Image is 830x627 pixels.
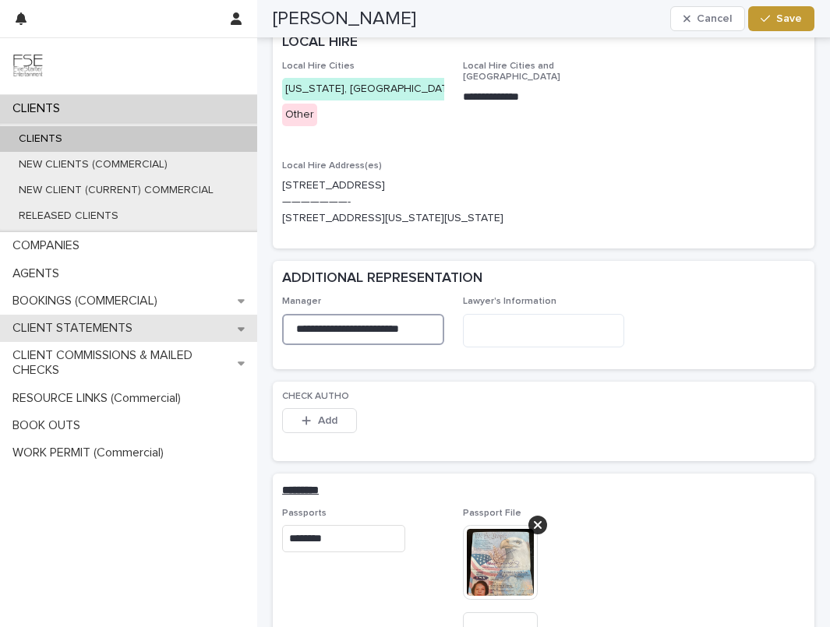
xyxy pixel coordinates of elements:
[6,391,193,406] p: RESOURCE LINKS (Commercial)
[282,408,357,433] button: Add
[6,158,180,171] p: NEW CLIENTS (COMMERCIAL)
[282,270,482,287] h2: ADDITIONAL REPRESENTATION
[6,348,238,378] p: CLIENT COMMISSIONS & MAILED CHECKS
[282,297,321,306] span: Manager
[273,8,416,30] h2: [PERSON_NAME]
[6,210,131,223] p: RELEASED CLIENTS
[282,78,461,100] div: [US_STATE], [GEOGRAPHIC_DATA]
[318,415,337,426] span: Add
[6,321,145,336] p: CLIENT STATEMENTS
[282,34,358,51] h2: LOCAL HIRE
[282,62,355,71] span: Local Hire Cities
[12,51,44,82] img: 9JgRvJ3ETPGCJDhvPVA5
[6,446,176,460] p: WORK PERMIT (Commercial)
[463,509,521,518] span: Passport File
[6,294,170,308] p: BOOKINGS (COMMERCIAL)
[282,392,349,401] span: CHECK AUTHO
[282,509,327,518] span: Passports
[6,238,92,253] p: COMPANIES
[282,104,317,126] div: Other
[463,297,556,306] span: Lawyer's Information
[670,6,745,31] button: Cancel
[6,266,72,281] p: AGENTS
[6,418,93,433] p: BOOK OUTS
[776,13,802,24] span: Save
[6,132,75,146] p: CLIENTS
[697,13,732,24] span: Cancel
[282,161,382,171] span: Local Hire Address(es)
[6,184,226,197] p: NEW CLIENT (CURRENT) COMMERCIAL
[463,62,560,82] span: Local Hire Cities and [GEOGRAPHIC_DATA]
[282,178,805,226] p: [STREET_ADDRESS] ———————- [STREET_ADDRESS][US_STATE][US_STATE]
[748,6,814,31] button: Save
[6,101,72,116] p: CLIENTS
